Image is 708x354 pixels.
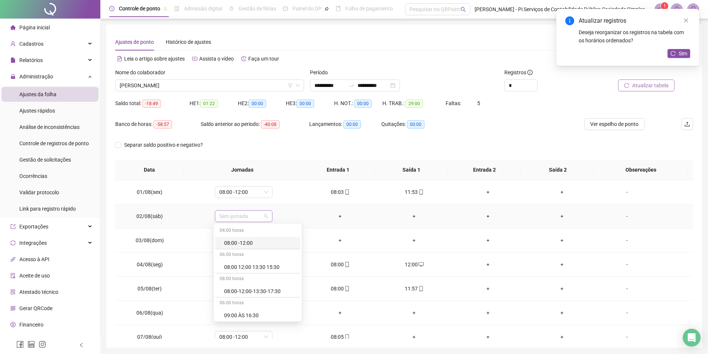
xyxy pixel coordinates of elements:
div: 09:00 ÀS 16:30 [215,309,300,322]
span: user-add [10,41,16,46]
div: 08:03 [309,188,371,196]
span: Leia o artigo sobre ajustes [124,56,185,62]
span: file [10,58,16,63]
div: + [531,309,593,317]
div: - [605,188,649,196]
label: Período [310,68,333,77]
span: file-text [117,56,122,61]
span: mobile [418,189,424,195]
span: reload [670,51,676,56]
span: mobile [344,286,350,291]
span: desktop [418,262,424,267]
div: + [309,212,371,220]
span: Assista o vídeo [199,56,234,62]
span: linkedin [28,341,35,348]
span: Gerar QRCode [19,305,52,311]
span: to [349,82,355,88]
span: info-circle [527,70,533,75]
span: Atualizar tabela [632,81,669,90]
span: Ajustes rápidos [19,108,55,114]
div: Open Intercom Messenger [683,329,701,347]
span: Ver espelho de ponto [590,120,639,128]
span: mobile [344,334,350,340]
div: 09:00 ÀS 16:30 [224,311,296,319]
span: swap-right [349,82,355,88]
div: - [605,236,649,244]
span: qrcode [10,306,16,311]
span: Análise de inconsistências [19,124,80,130]
div: 08:00 -12:00 [224,239,296,247]
span: Controle de ponto [119,6,160,12]
div: - [605,309,649,317]
span: pushpin [324,7,329,11]
span: lock [10,74,16,79]
div: - [605,212,649,220]
div: 06:00 horas [215,298,300,309]
span: dashboard [283,6,288,11]
div: + [383,212,445,220]
div: + [531,188,593,196]
th: Entrada 1 [301,160,375,180]
div: + [531,260,593,269]
span: 00:00 [297,100,314,108]
span: Validar protocolo [19,189,59,195]
div: 04:00 horas [215,225,300,237]
span: filter [288,83,292,88]
div: Saldo total: [115,99,190,108]
span: Separar saldo positivo e negativo? [121,141,206,149]
span: facebook [16,341,24,348]
div: - [605,333,649,341]
span: Aceite de uso [19,273,50,279]
div: 11:57 [383,285,445,293]
span: Página inicial [19,25,50,30]
div: + [531,236,593,244]
span: 00:00 [354,100,372,108]
span: sun [229,6,234,11]
div: Banco de horas: [115,120,201,129]
span: solution [10,289,16,295]
div: 08:00-12:00-13:30-17:30 [224,287,296,295]
span: GABRIELA PEREIRA SANTIAGO [120,80,300,91]
span: export [10,224,16,229]
button: Atualizar tabela [618,79,675,91]
span: 5 [477,100,480,106]
span: Gestão de férias [239,6,276,12]
div: Atualizar registros [579,16,690,25]
span: home [10,25,16,30]
span: reload [624,83,629,88]
span: 02/08(sáb) [136,213,163,219]
span: Gestão de solicitações [19,157,71,163]
span: 01/08(sex) [137,189,162,195]
div: + [309,236,371,244]
span: 04/08(seg) [137,262,163,267]
span: -40:08 [261,120,279,129]
div: 11:53 [383,188,445,196]
span: Controle de registros de ponto [19,140,89,146]
span: search [460,7,466,12]
span: Painel do DP [292,6,321,12]
span: close [683,18,689,23]
div: Saldo anterior ao período: [201,120,309,129]
span: Admissão digital [184,6,222,12]
span: Cadastros [19,41,43,47]
span: Acesso à API [19,256,49,262]
div: + [531,333,593,341]
span: 05/08(ter) [138,286,162,292]
span: mobile [418,286,424,291]
th: Saída 2 [521,160,594,180]
div: HE 1: [190,99,238,108]
div: 08:00 [309,260,371,269]
span: Financeiro [19,322,43,328]
span: 1 [663,3,666,9]
span: book [336,6,341,11]
label: Nome do colaborador [115,68,170,77]
span: down [295,83,300,88]
div: + [457,236,519,244]
span: instagram [39,341,46,348]
span: Atestado técnico [19,289,58,295]
span: Ajustes da folha [19,91,56,97]
div: 08:00 12:00 13:30 15:30 [215,261,300,273]
span: 07/08(qui) [137,334,162,340]
span: Observações [600,166,682,174]
span: [PERSON_NAME] - Pi Serviços de Contabilidade Pública Sociedade Simples LTDA [475,5,650,13]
